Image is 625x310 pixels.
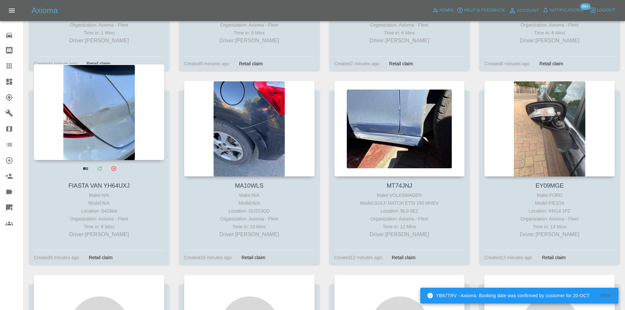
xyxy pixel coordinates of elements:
[237,254,270,261] div: Retail claim
[186,231,313,238] p: Driver: [PERSON_NAME]
[427,290,590,301] div: YB67TRV - Axioma: Booking date was confirmed by customer for 20-OCT
[484,60,530,68] div: Created 8 minutes ago
[550,7,584,14] span: Notifications
[234,60,268,68] div: Retail claim
[336,199,463,207] div: Model: GOLF MATCH ETSI 150 MHEV
[35,21,163,29] div: Organization: Axioma - Fleet
[486,207,613,215] div: Location: RM14 1PZ
[35,207,163,215] div: Location: S418ed
[387,254,420,261] div: Retail claim
[486,199,613,207] div: Model: FIESTA
[186,21,313,29] div: Organization: Axioma - Fleet
[186,29,313,37] div: Time in: 5 Mins
[486,37,613,45] p: Driver: [PERSON_NAME]
[336,231,463,238] p: Driver: [PERSON_NAME]
[580,3,591,10] span: 99+
[535,182,564,189] a: EY09MGE
[68,182,130,189] a: FIASTA VAN YH64UXJ
[84,254,117,261] div: Retail claim
[464,7,505,14] span: Help & Feedback
[336,207,463,215] div: Location: BL0 0EZ
[486,215,613,223] div: Organization: Axioma - Fleet
[4,3,20,18] button: Open drawer
[186,223,313,231] div: Time in: 10 Mins
[597,7,615,14] span: Logout
[35,215,163,223] div: Organization: Axioma - Fleet
[31,5,58,16] h5: Axioma
[82,60,115,68] div: Retail claim
[35,199,163,207] div: Model: N/A
[93,162,106,175] a: Modify
[107,162,120,175] button: Archive
[35,29,163,37] div: Time in: 1 Mins
[439,7,454,14] span: Admin
[534,60,568,68] div: Retail claim
[334,60,380,68] div: Created 7 minutes ago
[186,191,313,199] div: Make: N/A
[386,182,412,189] a: MT74JNJ
[186,215,313,223] div: Organization: Axioma - Fleet
[486,191,613,199] div: Make: FORD
[184,60,229,68] div: Created 5 minutes ago
[484,254,532,261] div: Created 13 minutes ago
[541,5,585,15] button: Notifications
[486,21,613,29] div: Organization: Axioma - Fleet
[35,191,163,199] div: Make: N/A
[384,60,418,68] div: Retail claim
[34,60,77,68] div: Created a minute ago
[588,5,617,15] button: Logout
[430,5,455,15] a: Admin
[537,254,571,261] div: Retail claim
[486,29,613,37] div: Time in: 8 Mins
[35,231,163,238] p: Driver: [PERSON_NAME]
[336,223,463,231] div: Time in: 12 Mins
[455,5,507,15] button: Help & Feedback
[186,207,313,215] div: Location: GU213QD
[336,191,463,199] div: Make: VOLKSWAGEN
[334,254,382,261] div: Created 12 minutes ago
[35,37,163,45] p: Driver: [PERSON_NAME]
[34,254,79,261] div: Created 9 minutes ago
[235,182,263,189] a: MA10WLS
[186,37,313,45] p: Driver: [PERSON_NAME]
[517,7,539,14] span: Account
[336,215,463,223] div: Organization: Axioma - Fleet
[507,5,541,16] a: Account
[79,162,92,175] a: View
[184,254,232,261] div: Created 10 minutes ago
[35,223,163,231] div: Time in: 8 Mins
[336,37,463,45] p: Driver: [PERSON_NAME]
[336,29,463,37] div: Time in: 6 Mins
[486,223,613,231] div: Time in: 13 Mins
[486,231,613,238] p: Driver: [PERSON_NAME]
[336,21,463,29] div: Organization: Axioma - Fleet
[186,199,313,207] div: Model: N/A
[595,291,616,301] button: View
